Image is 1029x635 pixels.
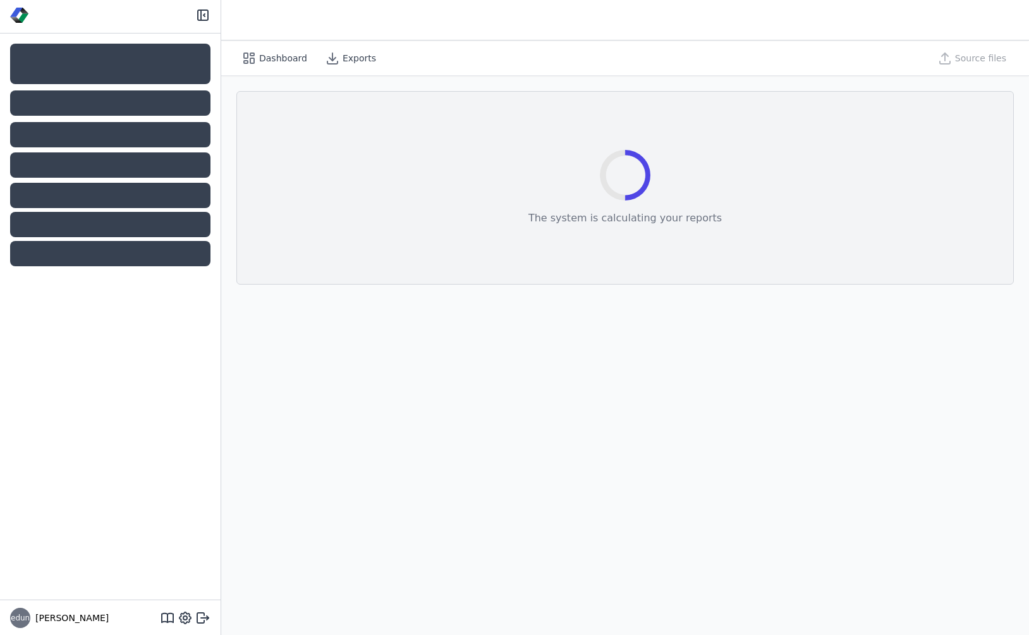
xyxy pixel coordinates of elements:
span: [PERSON_NAME] [30,612,109,624]
div: The system is calculating your reports [528,211,722,226]
span: Exports [343,52,376,65]
span: Dashboard [259,52,307,65]
img: Concular [10,8,29,23]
